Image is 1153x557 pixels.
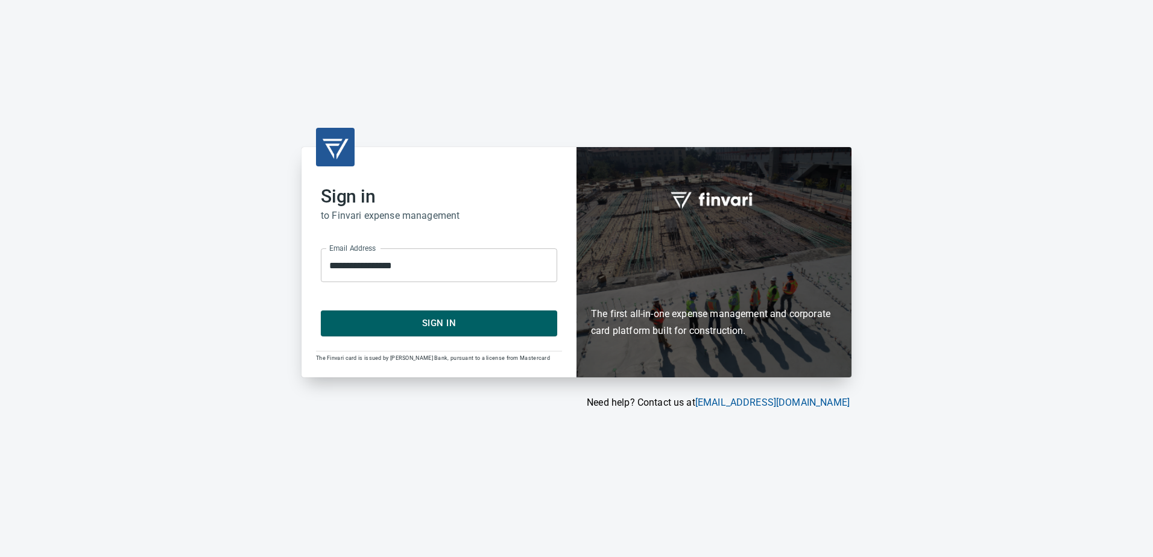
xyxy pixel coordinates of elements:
h6: The first all-in-one expense management and corporate card platform built for construction. [591,236,837,339]
span: The Finvari card is issued by [PERSON_NAME] Bank, pursuant to a license from Mastercard [316,355,550,361]
h2: Sign in [321,186,557,207]
img: transparent_logo.png [321,133,350,162]
img: fullword_logo_white.png [669,185,759,213]
span: Sign In [334,315,544,331]
p: Need help? Contact us at [302,395,850,410]
button: Sign In [321,310,557,336]
a: [EMAIL_ADDRESS][DOMAIN_NAME] [695,397,850,408]
h6: to Finvari expense management [321,207,557,224]
div: Finvari [576,147,851,377]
